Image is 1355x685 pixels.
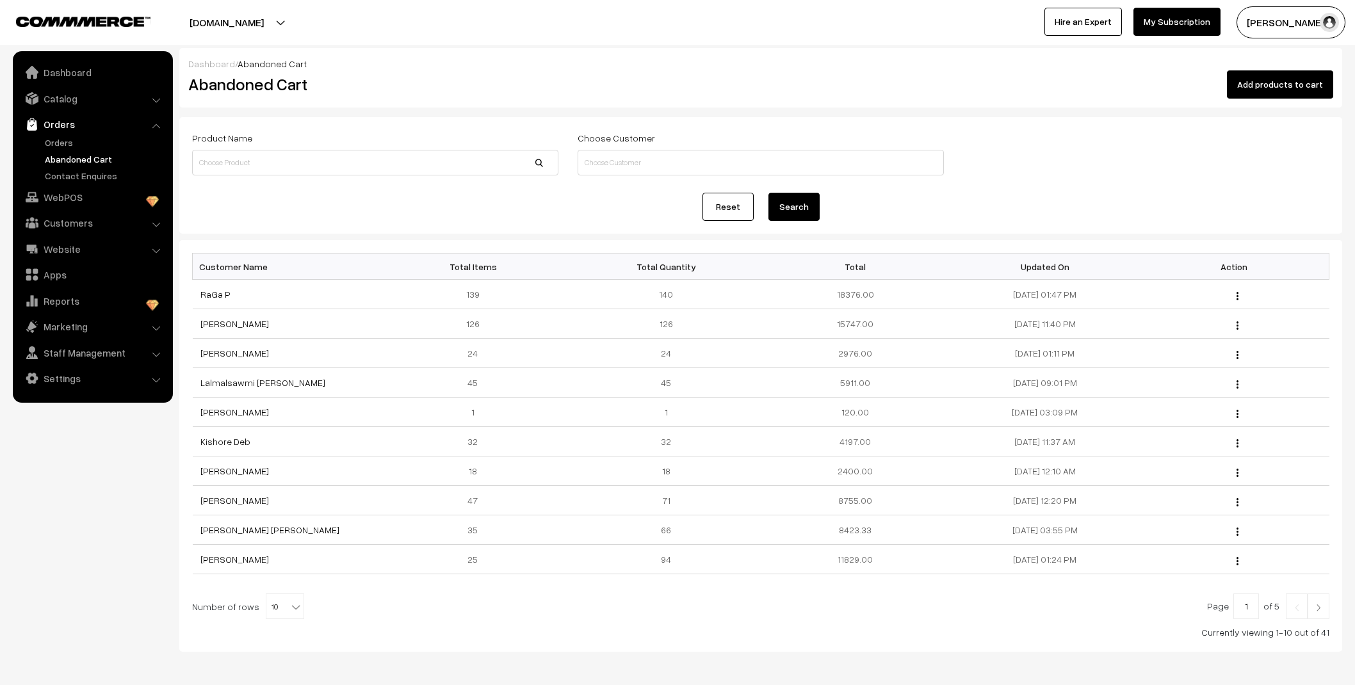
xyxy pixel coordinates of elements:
a: Orders [16,113,168,136]
a: [PERSON_NAME] [200,495,269,506]
a: WebPOS [16,186,168,209]
img: Menu [1237,321,1238,330]
td: 24 [571,339,761,368]
div: Currently viewing 1-10 out of 41 [192,625,1329,639]
a: Reset [702,193,754,221]
td: 120.00 [761,398,950,427]
td: 45 [571,368,761,398]
a: Dashboard [16,61,168,84]
td: 140 [571,280,761,309]
td: [DATE] 09:01 PM [950,368,1140,398]
a: [PERSON_NAME] [200,554,269,565]
a: Reports [16,289,168,312]
img: user [1320,13,1339,32]
td: [DATE] 01:24 PM [950,545,1140,574]
img: Menu [1237,380,1238,389]
td: [DATE] 01:11 PM [950,339,1140,368]
td: 2976.00 [761,339,950,368]
th: Action [1140,254,1329,280]
th: Updated On [950,254,1140,280]
img: Left [1291,604,1302,611]
a: Settings [16,367,168,390]
td: 18 [571,456,761,486]
td: 126 [382,309,571,339]
td: [DATE] 03:55 PM [950,515,1140,545]
td: 32 [571,427,761,456]
th: Total Items [382,254,571,280]
td: 1 [571,398,761,427]
img: Right [1313,604,1324,611]
td: 5911.00 [761,368,950,398]
img: Menu [1237,351,1238,359]
td: 11829.00 [761,545,950,574]
img: Menu [1237,292,1238,300]
td: [DATE] 11:37 AM [950,427,1140,456]
a: Staff Management [16,341,168,364]
td: 1 [382,398,571,427]
img: Menu [1237,439,1238,447]
img: Menu [1237,410,1238,418]
span: Page [1207,600,1229,611]
td: 139 [382,280,571,309]
td: [DATE] 11:40 PM [950,309,1140,339]
img: Menu [1237,498,1238,506]
a: Hire an Expert [1044,8,1122,36]
a: COMMMERCE [16,13,128,28]
button: [DOMAIN_NAME] [145,6,309,38]
a: Lalmalsawmi [PERSON_NAME] [200,377,325,388]
td: 47 [382,486,571,515]
td: 18376.00 [761,280,950,309]
td: 25 [382,545,571,574]
a: Marketing [16,315,168,338]
td: 15747.00 [761,309,950,339]
a: [PERSON_NAME] [200,465,269,476]
a: Abandoned Cart [42,152,168,166]
h2: Abandoned Cart [188,74,557,94]
a: Customers [16,211,168,234]
th: Total Quantity [571,254,761,280]
img: Menu [1237,469,1238,477]
a: My Subscription [1133,8,1221,36]
label: Choose Customer [578,131,655,145]
td: [DATE] 12:10 AM [950,456,1140,486]
td: 8755.00 [761,486,950,515]
td: 126 [571,309,761,339]
img: Menu [1237,528,1238,536]
td: [DATE] 12:20 PM [950,486,1140,515]
span: Abandoned Cart [238,58,307,69]
span: of 5 [1263,600,1279,611]
a: [PERSON_NAME] [PERSON_NAME] [200,524,339,535]
span: 10 [266,594,304,620]
a: Catalog [16,87,168,110]
td: 4197.00 [761,427,950,456]
a: [PERSON_NAME] [200,348,269,359]
div: / [188,57,1333,70]
td: 18 [382,456,571,486]
a: Dashboard [188,58,235,69]
img: COMMMERCE [16,17,150,26]
a: [PERSON_NAME] [200,407,269,417]
th: Total [761,254,950,280]
td: 71 [571,486,761,515]
button: Add products to cart [1227,70,1333,99]
td: [DATE] 03:09 PM [950,398,1140,427]
td: 94 [571,545,761,574]
td: 66 [571,515,761,545]
td: 35 [382,515,571,545]
th: Customer Name [193,254,382,280]
a: Apps [16,263,168,286]
input: Choose Product [192,150,558,175]
input: Choose Customer [578,150,944,175]
button: [PERSON_NAME] [1237,6,1345,38]
td: 24 [382,339,571,368]
button: Search [768,193,820,221]
td: 32 [382,427,571,456]
a: Kishore Deb [200,436,250,447]
td: 8423.33 [761,515,950,545]
label: Product Name [192,131,252,145]
a: Website [16,238,168,261]
td: 45 [382,368,571,398]
span: Number of rows [192,600,259,613]
a: [PERSON_NAME] [200,318,269,329]
a: Contact Enquires [42,169,168,182]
